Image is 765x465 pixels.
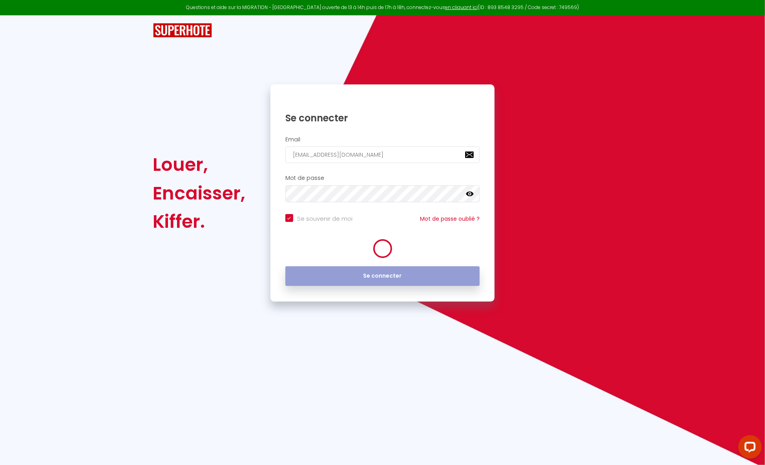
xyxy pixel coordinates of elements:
h2: Email [285,136,480,143]
iframe: LiveChat chat widget [732,432,765,465]
h1: Se connecter [285,112,480,124]
button: Se connecter [285,266,480,286]
img: SuperHote logo [153,23,212,38]
input: Ton Email [285,146,480,163]
div: Kiffer. [153,207,246,236]
a: en cliquant ici [445,4,478,11]
div: Louer, [153,150,246,179]
h2: Mot de passe [285,175,480,181]
div: Encaisser, [153,179,246,207]
a: Mot de passe oublié ? [420,215,480,223]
